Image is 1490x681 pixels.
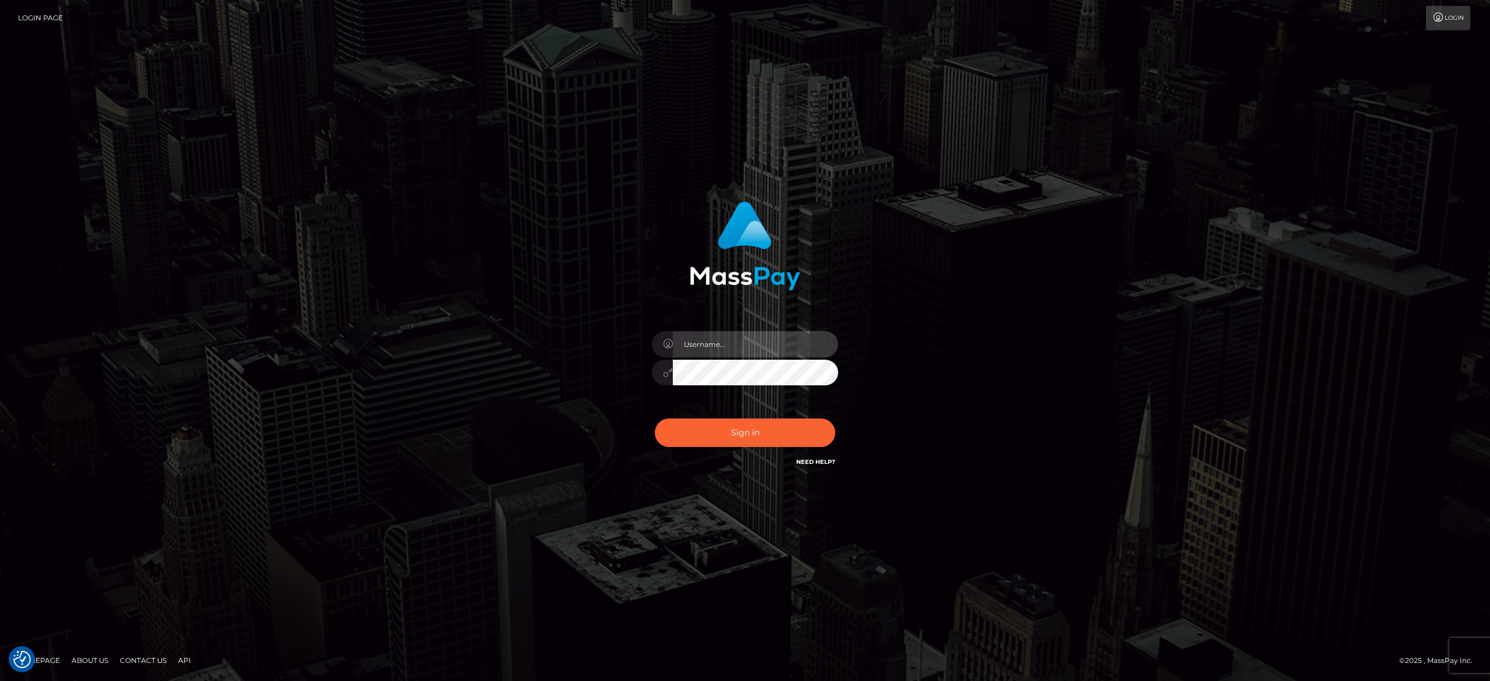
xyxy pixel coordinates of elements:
[1399,654,1481,667] div: © 2025 , MassPay Inc.
[13,651,31,668] img: Revisit consent button
[13,651,65,669] a: Homepage
[115,651,171,669] a: Contact Us
[67,651,113,669] a: About Us
[690,201,800,290] img: MassPay Login
[13,651,31,668] button: Consent Preferences
[173,651,196,669] a: API
[18,6,63,30] a: Login Page
[1426,6,1470,30] a: Login
[796,458,835,466] a: Need Help?
[673,331,838,357] input: Username...
[655,418,835,447] button: Sign in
